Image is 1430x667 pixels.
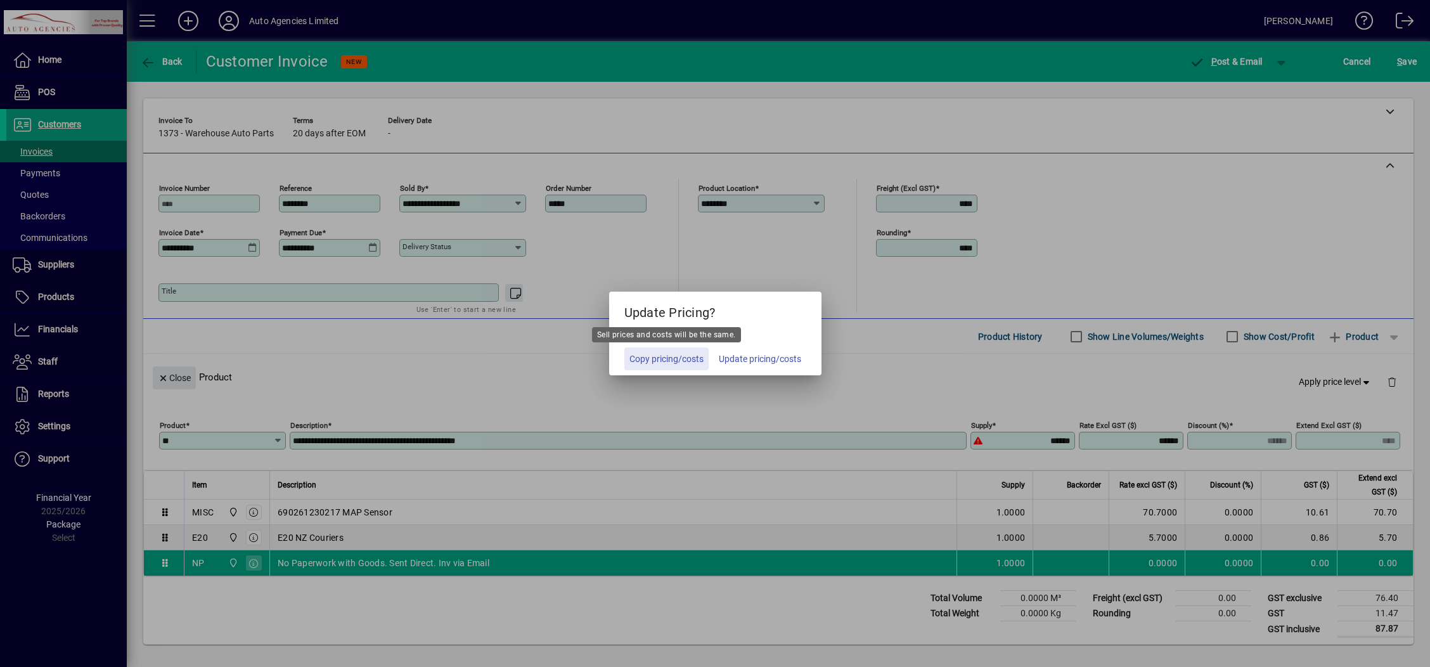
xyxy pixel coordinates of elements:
[609,292,821,328] h5: Update Pricing?
[719,353,801,366] span: Update pricing/costs
[592,327,741,342] div: Sell prices and costs will be the same.
[624,347,709,370] button: Copy pricing/costs
[714,347,806,370] button: Update pricing/costs
[629,353,704,366] span: Copy pricing/costs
